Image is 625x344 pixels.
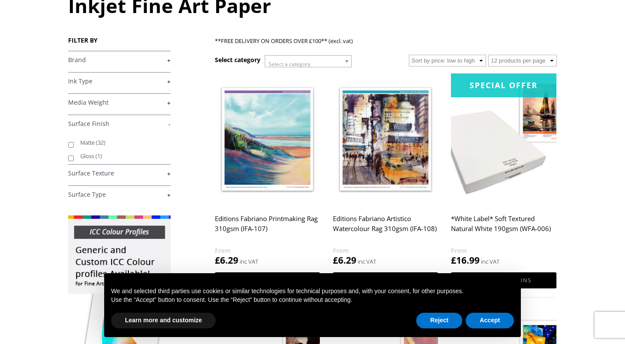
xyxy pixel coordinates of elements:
img: *White Label* Soft Textured Natural White 190gsm (WFA-006) [451,73,556,205]
h4: Brand [68,51,171,68]
span: (1) [95,152,102,160]
a: + [68,169,171,178]
span: (32) [96,139,105,146]
span: £ [215,254,220,266]
h3: Select category [215,56,260,64]
label: Gloss [80,149,162,163]
a: - [68,120,171,128]
button: Learn more and customize [111,313,216,328]
select: Shop order [409,55,486,66]
a: + [68,99,171,107]
a: Editions Fabriano Printmaking Rag 310gsm (IFA-107) £6.29 [215,73,320,267]
h2: *White Label* Soft Textured Natural White 190gsm (WFA-006) [451,211,556,245]
h4: Surface Texture [68,164,171,182]
a: + [68,191,171,199]
p: We and selected third parties use cookies or similar technologies for technical purposes and, wit... [111,287,514,296]
img: Editions Fabriano Artistico Watercolour Rag 310gsm (IFA-108) [333,73,438,205]
a: + [68,56,171,64]
bdi: 6.29 [215,254,238,266]
img: Editions Fabriano Printmaking Rag 310gsm (IFA-107) [215,73,320,205]
bdi: 6.29 [333,254,356,266]
span: £ [451,254,456,266]
a: + [68,77,171,86]
button: Reject [416,313,462,328]
p: Use the “Accept” button to consent. Use the “Reject” button to continue without accepting. [111,296,514,304]
h4: Surface Finish [68,115,171,132]
label: Matte [80,136,162,149]
h4: Ink Type [68,72,171,89]
span: £ [333,254,338,266]
div: Special Offer [451,73,556,97]
h3: FILTER BY [68,36,171,44]
p: **FREE DELIVERY ON ORDERS OVER £100** (excl. vat) [215,36,557,46]
h2: Editions Fabriano Printmaking Rag 310gsm (IFA-107) [215,211,320,245]
h4: Media Weight [68,93,171,111]
bdi: 16.99 [451,254,480,266]
button: Accept [466,313,514,328]
h2: Editions Fabriano Artistico Watercolour Rag 310gsm (IFA-108) [333,211,438,245]
a: Special Offer*White Label* Soft Textured Natural White 190gsm (WFA-006) £16.99 [451,73,556,267]
h4: Surface Type [68,185,171,203]
span: Select a category [269,60,310,68]
a: Editions Fabriano Artistico Watercolour Rag 310gsm (IFA-108) £6.29 [333,73,438,267]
